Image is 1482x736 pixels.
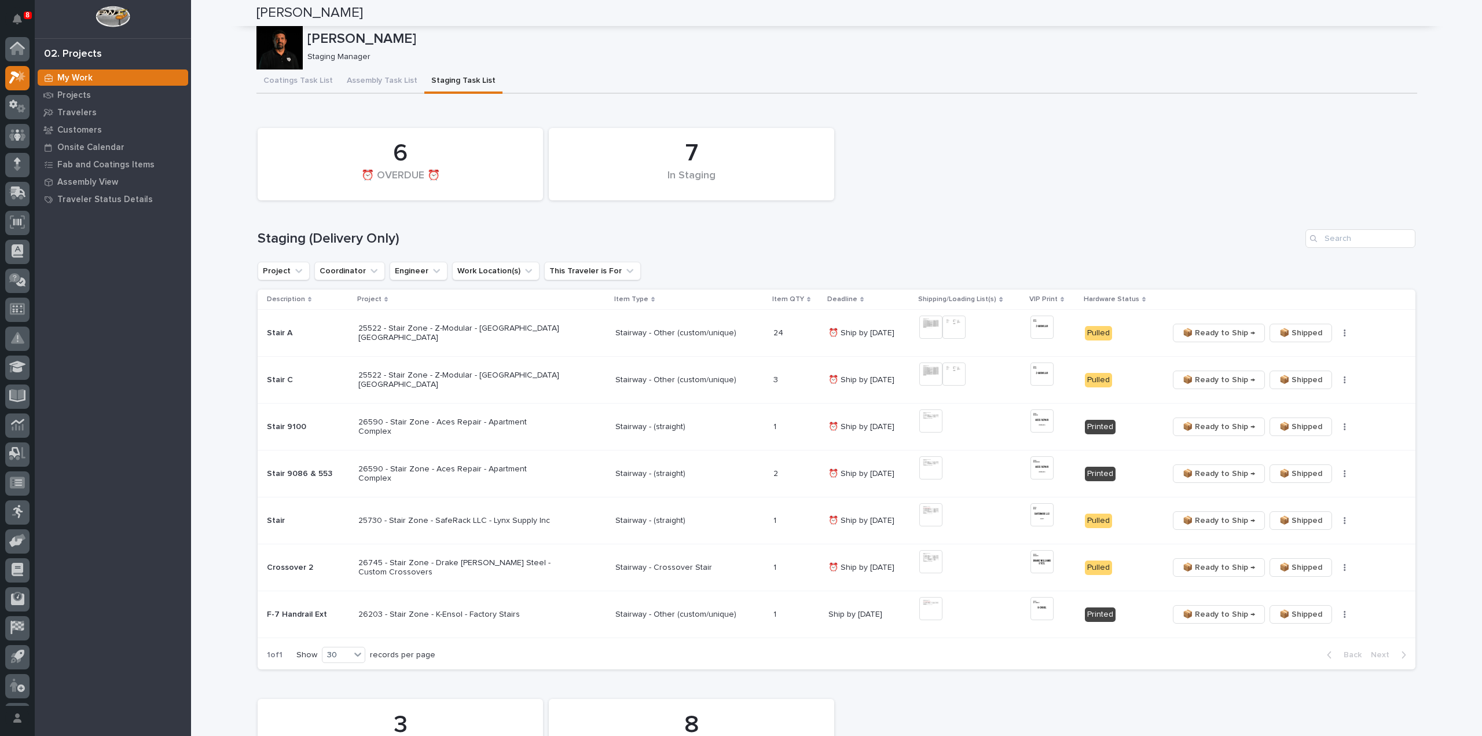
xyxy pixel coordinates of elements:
[258,544,1415,591] tr: Crossover 2Crossover 2 26745 - Stair Zone - Drake [PERSON_NAME] Steel - Custom CrossoversStairway...
[5,7,30,31] button: Notifications
[1270,324,1332,342] button: 📦 Shipped
[57,195,153,205] p: Traveler Status Details
[14,14,30,32] div: Notifications8
[1183,326,1255,340] span: 📦 Ready to Ship →
[267,373,295,385] p: Stair C
[307,52,1408,62] p: Staging Manager
[267,420,309,432] p: Stair 9100
[1183,514,1255,528] span: 📦 Ready to Ship →
[358,371,561,390] p: 25522 - Stair Zone - Z-Modular - [GEOGRAPHIC_DATA] [GEOGRAPHIC_DATA]
[1173,371,1265,389] button: 📦 Ready to Ship →
[258,451,1415,497] tr: Stair 9086 & 553Stair 9086 & 553 26590 - Stair Zone - Aces Repair - Apartment ComplexStairway - (...
[57,142,124,153] p: Onsite Calendar
[322,649,350,661] div: 30
[258,310,1415,357] tr: Stair AStair A 25522 - Stair Zone - Z-Modular - [GEOGRAPHIC_DATA] [GEOGRAPHIC_DATA]Stairway - Oth...
[35,104,191,121] a: Travelers
[35,121,191,138] a: Customers
[35,191,191,208] a: Traveler Status Details
[773,514,779,526] p: 1
[258,641,292,669] p: 1 of 1
[258,230,1301,247] h1: Staging (Delivery Only)
[256,5,363,21] h2: [PERSON_NAME]
[615,469,764,479] p: Stairway - (straight)
[1279,561,1322,574] span: 📦 Shipped
[256,69,340,94] button: Coatings Task List
[827,293,857,306] p: Deadline
[358,464,561,484] p: 26590 - Stair Zone - Aces Repair - Apartment Complex
[258,262,310,280] button: Project
[1279,467,1322,481] span: 📦 Shipped
[57,73,93,83] p: My Work
[267,293,305,306] p: Description
[277,170,523,194] div: ⏰ OVERDUE ⏰
[1183,467,1255,481] span: 📦 Ready to Ship →
[1279,514,1322,528] span: 📦 Shipped
[918,293,996,306] p: Shipping/Loading List(s)
[615,375,764,385] p: Stairway - Other (custom/unique)
[773,326,786,338] p: 24
[1279,420,1322,434] span: 📦 Shipped
[258,497,1415,544] tr: StairStair 25730 - Stair Zone - SafeRack LLC - Lynx Supply IncStairway - (straight)11 ⏰ Ship by [...
[44,48,102,61] div: 02. Projects
[1337,650,1362,660] span: Back
[357,293,381,306] p: Project
[358,516,561,526] p: 25730 - Stair Zone - SafeRack LLC - Lynx Supply Inc
[1371,650,1396,660] span: Next
[1085,326,1112,340] div: Pulled
[1084,293,1139,306] p: Hardware Status
[358,558,561,578] p: 26745 - Stair Zone - Drake [PERSON_NAME] Steel - Custom Crossovers
[828,610,911,620] p: Ship by [DATE]
[370,650,435,660] p: records per page
[358,324,561,343] p: 25522 - Stair Zone - Z-Modular - [GEOGRAPHIC_DATA] [GEOGRAPHIC_DATA]
[267,561,316,573] p: Crossover 2
[828,375,911,385] p: ⏰ Ship by [DATE]
[1173,558,1265,577] button: 📦 Ready to Ship →
[1085,373,1112,387] div: Pulled
[1279,607,1322,621] span: 📦 Shipped
[828,469,911,479] p: ⏰ Ship by [DATE]
[307,31,1413,47] p: [PERSON_NAME]
[258,591,1415,638] tr: F-7 Handrail ExtF-7 Handrail Ext 26203 - Stair Zone - K-Ensol - Factory StairsStairway - Other (c...
[296,650,317,660] p: Show
[1270,464,1332,483] button: 📦 Shipped
[1279,326,1322,340] span: 📦 Shipped
[358,610,561,620] p: 26203 - Stair Zone - K-Ensol - Factory Stairs
[568,170,815,194] div: In Staging
[390,262,447,280] button: Engineer
[828,563,911,573] p: ⏰ Ship by [DATE]
[35,86,191,104] a: Projects
[57,108,97,118] p: Travelers
[267,467,335,479] p: Stair 9086 & 553
[96,6,130,27] img: Workspace Logo
[1085,514,1112,528] div: Pulled
[568,139,815,168] div: 7
[35,69,191,86] a: My Work
[772,293,804,306] p: Item QTY
[1366,650,1415,660] button: Next
[773,373,780,385] p: 3
[1085,420,1116,434] div: Printed
[1183,420,1255,434] span: 📦 Ready to Ship →
[615,516,764,526] p: Stairway - (straight)
[615,422,764,432] p: Stairway - (straight)
[1173,324,1265,342] button: 📦 Ready to Ship →
[1270,511,1332,530] button: 📦 Shipped
[258,357,1415,404] tr: Stair CStair C 25522 - Stair Zone - Z-Modular - [GEOGRAPHIC_DATA] [GEOGRAPHIC_DATA]Stairway - Oth...
[828,328,911,338] p: ⏰ Ship by [DATE]
[1173,418,1265,436] button: 📦 Ready to Ship →
[358,418,561,437] p: 26590 - Stair Zone - Aces Repair - Apartment Complex
[773,467,780,479] p: 2
[1279,373,1322,387] span: 📦 Shipped
[1183,373,1255,387] span: 📦 Ready to Ship →
[1173,605,1265,624] button: 📦 Ready to Ship →
[773,561,779,573] p: 1
[1305,229,1415,248] input: Search
[314,262,385,280] button: Coordinator
[35,156,191,173] a: Fab and Coatings Items
[1270,558,1332,577] button: 📦 Shipped
[1270,605,1332,624] button: 📦 Shipped
[1085,467,1116,481] div: Printed
[828,422,911,432] p: ⏰ Ship by [DATE]
[340,69,424,94] button: Assembly Task List
[1270,418,1332,436] button: 📦 Shipped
